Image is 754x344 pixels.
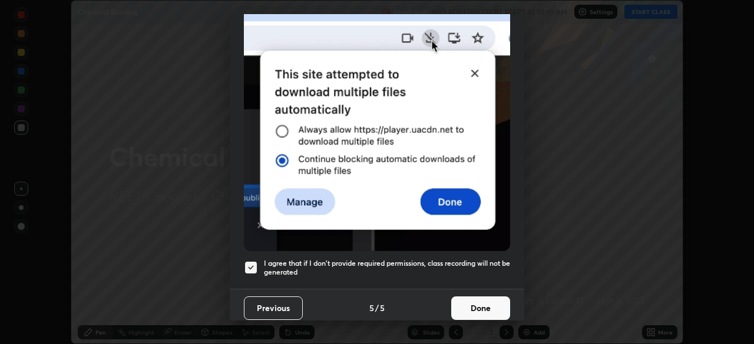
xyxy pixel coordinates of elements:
h4: 5 [369,302,374,314]
button: Previous [244,296,303,320]
h4: / [375,302,379,314]
button: Done [451,296,510,320]
h5: I agree that if I don't provide required permissions, class recording will not be generated [264,259,510,277]
h4: 5 [380,302,385,314]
